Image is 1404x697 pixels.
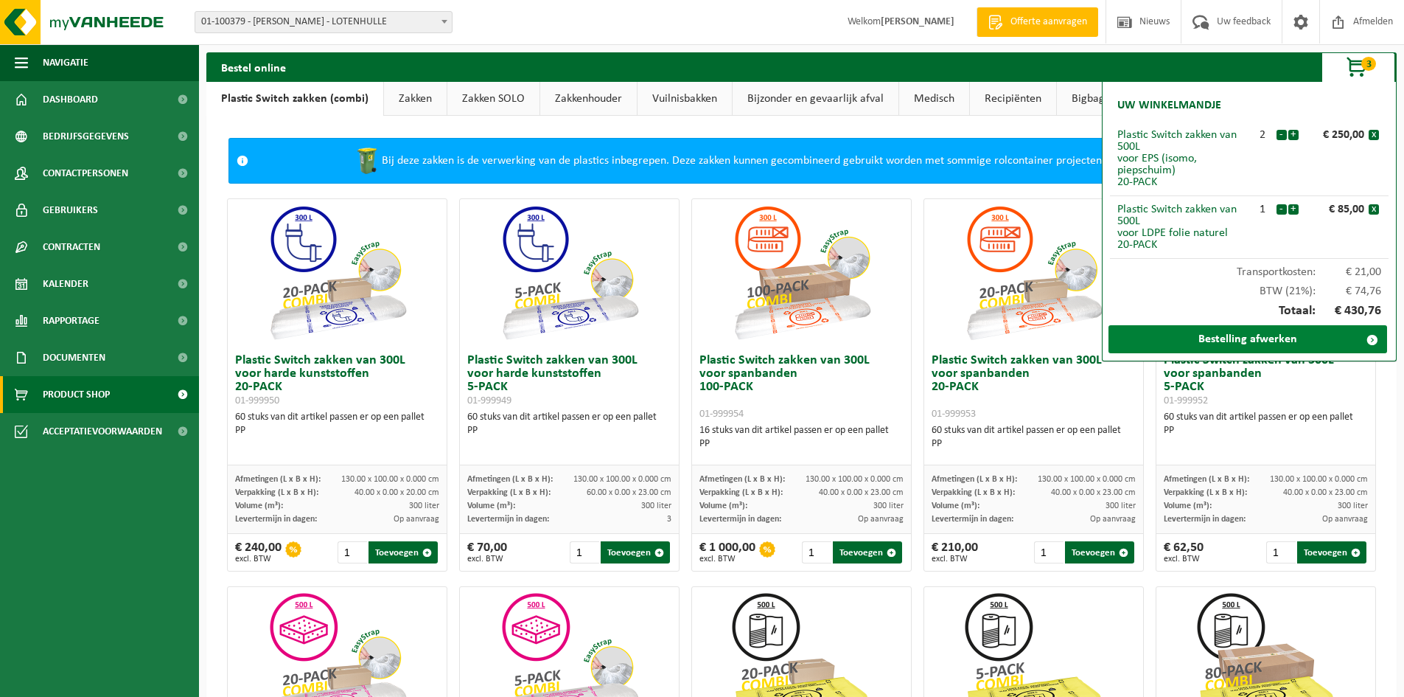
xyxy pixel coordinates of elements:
img: 01-999953 [960,199,1108,347]
button: Toevoegen [601,541,670,564]
span: 40.00 x 0.00 x 23.00 cm [1283,488,1368,497]
span: 130.00 x 100.00 x 0.000 cm [806,475,904,484]
div: € 1 000,00 [699,541,755,564]
span: Levertermijn in dagen: [932,515,1013,524]
a: Plastic Switch zakken (combi) [206,82,383,116]
span: Volume (m³): [1164,502,1212,510]
span: 01-999953 [932,409,976,420]
span: 60.00 x 0.00 x 23.00 cm [587,488,671,497]
div: € 250,00 [1302,129,1369,141]
span: Levertermijn in dagen: [235,515,317,524]
button: - [1276,130,1287,140]
button: x [1369,204,1379,215]
a: Bigbags [1057,82,1124,116]
a: Bijzonder en gevaarlijk afval [733,82,898,116]
span: Afmetingen (L x B x H): [467,475,553,484]
span: € 74,76 [1316,285,1382,297]
strong: [PERSON_NAME] [881,16,954,27]
span: Verpakking (L x B x H): [932,488,1015,497]
span: excl. BTW [1164,555,1204,564]
input: 1 [1266,541,1296,564]
a: Zakken [384,82,447,116]
div: € 210,00 [932,541,978,564]
span: Op aanvraag [1322,515,1368,524]
span: Volume (m³): [699,502,747,510]
img: 01-999950 [264,199,411,347]
span: € 430,76 [1316,305,1382,318]
span: Contracten [43,229,100,266]
button: Toevoegen [369,541,438,564]
div: 60 stuks van dit artikel passen er op een pallet [235,411,439,437]
span: Levertermijn in dagen: [467,515,549,524]
div: PP [699,437,904,451]
h2: Uw winkelmandje [1110,89,1229,122]
span: 40.00 x 0.00 x 23.00 cm [1051,488,1136,497]
span: 01-100379 - GEERT DE VLIEGER - LOTENHULLE [195,12,452,32]
span: Op aanvraag [1090,515,1136,524]
div: Bij deze zakken is de verwerking van de plastics inbegrepen. Deze zakken kunnen gecombineerd gebr... [256,139,1345,183]
span: 3 [1361,57,1376,71]
div: 60 stuks van dit artikel passen er op een pallet [932,424,1136,451]
span: Rapportage [43,302,99,339]
span: Verpakking (L x B x H): [235,488,318,497]
h2: Bestel online [206,52,301,81]
span: excl. BTW [235,555,282,564]
button: 3 [1321,52,1395,82]
span: 3 [667,515,671,524]
div: PP [235,424,439,437]
a: Offerte aanvragen [977,7,1098,37]
span: Volume (m³): [235,502,283,510]
span: Levertermijn in dagen: [699,515,781,524]
button: Toevoegen [1065,541,1134,564]
div: 2 [1249,129,1276,141]
span: 300 liter [409,502,439,510]
span: Documenten [43,339,105,376]
button: + [1288,204,1299,215]
span: Navigatie [43,44,88,81]
span: 01-999954 [699,409,744,420]
span: 300 liter [1106,502,1136,510]
span: 130.00 x 100.00 x 0.000 cm [573,475,671,484]
input: 1 [338,541,368,564]
span: 40.00 x 0.00 x 20.00 cm [355,488,439,497]
a: Zakkenhouder [540,82,637,116]
span: 130.00 x 100.00 x 0.000 cm [1270,475,1368,484]
div: 1 [1249,204,1276,215]
a: Zakken SOLO [447,82,539,116]
div: € 62,50 [1164,541,1204,564]
h3: Plastic Switch zakken van 300L voor spanbanden 100-PACK [699,354,904,420]
img: 01-999949 [496,199,643,347]
input: 1 [802,541,832,564]
h3: Plastic Switch zakken van 300L voor harde kunststoffen 20-PACK [235,354,439,407]
a: Bestelling afwerken [1108,325,1387,353]
div: PP [1164,424,1368,437]
span: Afmetingen (L x B x H): [235,475,321,484]
span: 300 liter [1338,502,1368,510]
span: Bedrijfsgegevens [43,118,129,155]
span: Op aanvraag [858,515,904,524]
input: 1 [570,541,600,564]
span: 130.00 x 100.00 x 0.000 cm [1038,475,1136,484]
button: Toevoegen [1297,541,1366,564]
div: PP [467,424,671,437]
span: excl. BTW [467,555,507,564]
span: Volume (m³): [467,502,515,510]
img: 01-999954 [728,199,876,347]
span: 40.00 x 0.00 x 23.00 cm [819,488,904,497]
button: x [1369,130,1379,140]
span: Verpakking (L x B x H): [699,488,783,497]
div: € 240,00 [235,541,282,564]
span: Op aanvraag [394,515,439,524]
span: 300 liter [641,502,671,510]
span: Afmetingen (L x B x H): [1164,475,1249,484]
span: 01-100379 - GEERT DE VLIEGER - LOTENHULLE [195,11,453,33]
button: Toevoegen [833,541,902,564]
a: Medisch [899,82,969,116]
div: € 70,00 [467,541,507,564]
span: excl. BTW [932,555,978,564]
div: € 85,00 [1302,204,1369,215]
h3: Plastic Switch zakken van 300L voor spanbanden 20-PACK [932,354,1136,420]
div: BTW (21%): [1110,278,1389,297]
a: Recipiënten [970,82,1056,116]
span: Dashboard [43,81,98,118]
